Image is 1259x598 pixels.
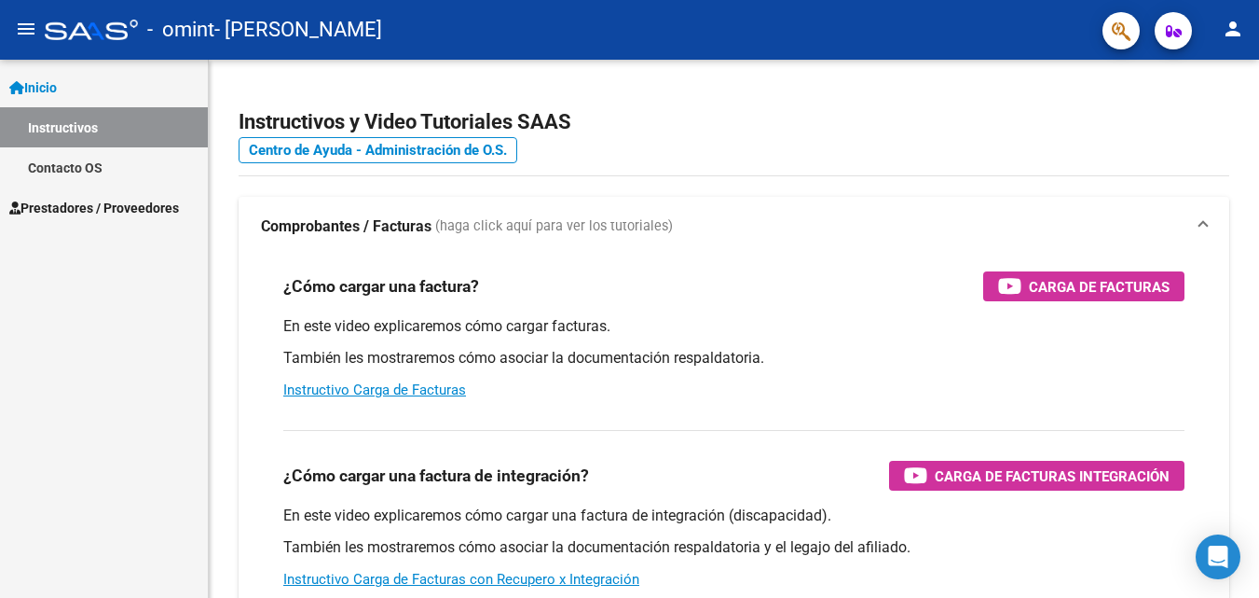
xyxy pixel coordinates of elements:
[1196,535,1240,579] div: Open Intercom Messenger
[283,382,466,398] a: Instructivo Carga de Facturas
[1222,18,1244,40] mat-icon: person
[239,137,517,163] a: Centro de Ayuda - Administración de O.S.
[283,348,1184,369] p: También les mostraremos cómo asociar la documentación respaldatoria.
[283,506,1184,526] p: En este video explicaremos cómo cargar una factura de integración (discapacidad).
[435,216,673,237] span: (haga click aquí para ver los tutoriales)
[283,316,1184,337] p: En este video explicaremos cómo cargar facturas.
[283,463,589,489] h3: ¿Cómo cargar una factura de integración?
[9,77,57,98] span: Inicio
[239,104,1229,140] h2: Instructivos y Video Tutoriales SAAS
[15,18,37,40] mat-icon: menu
[283,571,639,588] a: Instructivo Carga de Facturas con Recupero x Integración
[239,197,1229,257] mat-expansion-panel-header: Comprobantes / Facturas (haga click aquí para ver los tutoriales)
[283,273,479,299] h3: ¿Cómo cargar una factura?
[935,465,1170,488] span: Carga de Facturas Integración
[214,9,382,50] span: - [PERSON_NAME]
[983,271,1184,301] button: Carga de Facturas
[147,9,214,50] span: - omint
[1029,275,1170,299] span: Carga de Facturas
[283,537,1184,558] p: También les mostraremos cómo asociar la documentación respaldatoria y el legajo del afiliado.
[889,461,1184,491] button: Carga de Facturas Integración
[261,216,431,237] strong: Comprobantes / Facturas
[9,198,179,218] span: Prestadores / Proveedores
